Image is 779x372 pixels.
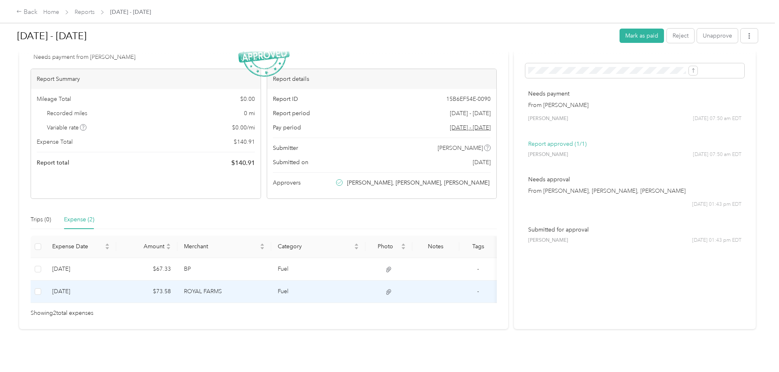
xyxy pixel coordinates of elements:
span: [PERSON_NAME] [528,115,568,123]
td: - [459,258,497,281]
span: Pay period [273,123,301,132]
span: [PERSON_NAME] [528,151,568,158]
span: caret-down [166,246,171,251]
span: Variable rate [47,123,87,132]
td: $73.58 [116,281,177,303]
span: Submitter [273,144,298,152]
h1: Aug 25 - 31, 2025 [17,26,614,46]
button: Reject [667,29,694,43]
span: caret-up [105,242,110,247]
th: Photo [365,236,412,258]
td: $67.33 [116,258,177,281]
span: [PERSON_NAME] [438,144,483,152]
span: Expense Date [52,243,103,250]
th: Tags [459,236,497,258]
span: caret-down [401,246,406,251]
th: Merchant [177,236,272,258]
td: BP [177,258,272,281]
span: Merchant [184,243,259,250]
span: [PERSON_NAME] [528,237,568,244]
span: caret-down [105,246,110,251]
th: Category [271,236,365,258]
span: Recorded miles [47,109,87,118]
span: 15B6EF54E-0090 [446,95,491,103]
span: caret-up [166,242,171,247]
span: Report period [273,109,310,118]
span: $ 0.00 / mi [232,123,255,132]
span: Amount [123,243,164,250]
span: [DATE] 07:50 am EDT [693,115,741,123]
span: [DATE] 01:43 pm EDT [692,201,741,208]
button: Unapprove [697,29,738,43]
button: Mark as paid [620,29,664,43]
span: [DATE] [473,158,491,167]
p: From [PERSON_NAME] [528,101,741,109]
a: Reports [75,9,95,16]
span: caret-up [354,242,359,247]
th: Amount [116,236,177,258]
div: Expense (2) [64,215,94,224]
span: $ 140.91 [234,138,255,146]
span: - [477,288,479,295]
p: From [PERSON_NAME], [PERSON_NAME], [PERSON_NAME] [528,187,741,195]
span: [DATE] - [DATE] [110,8,151,16]
span: Mileage Total [37,95,71,103]
span: [DATE] 01:43 pm EDT [692,237,741,244]
span: Submitted on [273,158,308,167]
span: Approvers [273,178,301,187]
td: ROYAL FARMS [177,281,272,303]
span: [DATE] 07:50 am EDT [693,151,741,158]
th: Notes [412,236,459,258]
span: caret-up [401,242,406,247]
div: Trips (0) [31,215,51,224]
a: Home [43,9,59,16]
span: Report ID [273,95,298,103]
p: Needs payment [528,89,741,98]
span: $ 140.91 [231,158,255,168]
span: - [477,265,479,272]
span: caret-down [354,246,359,251]
div: Report Summary [31,69,261,89]
iframe: Everlance-gr Chat Button Frame [733,326,779,372]
span: Showing 2 total expenses [31,309,93,318]
td: 8-28-2025 [46,258,116,281]
span: [DATE] - [DATE] [450,109,491,118]
td: Fuel [271,258,365,281]
span: [PERSON_NAME], [PERSON_NAME], [PERSON_NAME] [347,178,489,187]
span: Photo [372,243,399,250]
p: Report approved (1/1) [528,140,741,148]
p: Needs approval [528,175,741,184]
span: 0 mi [244,109,255,118]
td: Fuel [271,281,365,303]
span: Go to pay period [450,123,491,132]
td: - [459,281,497,303]
span: Expense Total [37,138,73,146]
td: 8-27-2025 [46,281,116,303]
div: Report details [267,69,497,89]
p: Submitted for approval [528,225,741,234]
span: Category [278,243,352,250]
div: Tags [466,243,490,250]
div: Back [16,7,38,17]
span: $ 0.00 [240,95,255,103]
span: caret-up [260,242,265,247]
th: Expense Date [46,236,116,258]
span: caret-down [260,246,265,251]
span: Report total [37,158,69,167]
